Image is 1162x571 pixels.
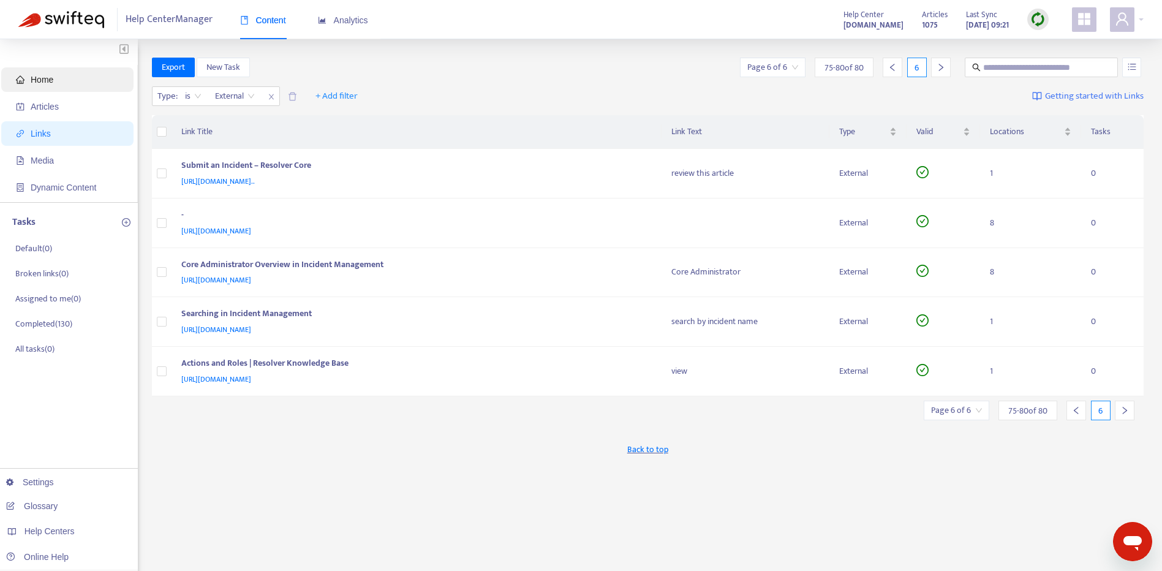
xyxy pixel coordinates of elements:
[31,129,51,138] span: Links
[839,125,886,138] span: Type
[16,129,25,138] span: link
[31,102,59,112] span: Articles
[6,477,54,487] a: Settings
[240,15,286,25] span: Content
[1081,149,1144,199] td: 0
[671,315,820,328] div: search by incident name
[1081,347,1144,396] td: 0
[162,61,185,74] span: Export
[181,373,251,385] span: [URL][DOMAIN_NAME]
[916,125,961,138] span: Valid
[843,18,904,32] a: [DOMAIN_NAME]
[185,87,202,105] span: is
[318,15,368,25] span: Analytics
[839,315,896,328] div: External
[916,166,929,178] span: check-circle
[315,89,358,104] span: + Add filter
[197,58,250,77] button: New Task
[966,18,1009,32] strong: [DATE] 09:21
[990,125,1062,138] span: Locations
[937,63,945,72] span: right
[1122,58,1141,77] button: unordered-list
[1077,12,1092,26] span: appstore
[16,102,25,111] span: account-book
[843,8,884,21] span: Help Center
[122,218,130,227] span: plus-circle
[1081,297,1144,347] td: 0
[1081,248,1144,298] td: 0
[980,115,1081,149] th: Locations
[916,314,929,327] span: check-circle
[15,242,52,255] p: Default ( 0 )
[16,183,25,192] span: container
[916,265,929,277] span: check-circle
[18,11,104,28] img: Swifteq
[839,216,896,230] div: External
[181,307,647,323] div: Searching in Incident Management
[181,274,251,286] span: [URL][DOMAIN_NAME]
[31,183,96,192] span: Dynamic Content
[15,267,69,280] p: Broken links ( 0 )
[206,61,240,74] span: New Task
[16,156,25,165] span: file-image
[15,342,55,355] p: All tasks ( 0 )
[980,199,1081,248] td: 8
[215,87,255,105] span: External
[907,58,927,77] div: 6
[671,365,820,378] div: view
[15,317,72,330] p: Completed ( 130 )
[181,208,647,224] div: -
[916,364,929,376] span: check-circle
[671,265,820,279] div: Core Administrator
[1032,86,1144,106] a: Getting started with Links
[1113,522,1152,561] iframe: Button to launch messaging window
[1030,12,1046,27] img: sync.dc5367851b00ba804db3.png
[972,63,981,72] span: search
[1128,62,1136,71] span: unordered-list
[1045,89,1144,104] span: Getting started with Links
[829,115,906,149] th: Type
[181,225,251,237] span: [URL][DOMAIN_NAME]
[1081,199,1144,248] td: 0
[318,16,326,25] span: area-chart
[31,156,54,165] span: Media
[627,443,668,456] span: Back to top
[181,323,251,336] span: [URL][DOMAIN_NAME]
[181,159,647,175] div: Submit an Incident – Resolver Core
[6,501,58,511] a: Glossary
[181,175,255,187] span: [URL][DOMAIN_NAME]..
[1072,406,1081,415] span: left
[888,63,897,72] span: left
[980,149,1081,199] td: 1
[1081,115,1144,149] th: Tasks
[839,167,896,180] div: External
[306,86,367,106] button: + Add filter
[907,115,981,149] th: Valid
[1008,404,1047,417] span: 75 - 80 of 80
[916,215,929,227] span: check-circle
[1032,91,1042,101] img: image-link
[980,347,1081,396] td: 1
[6,552,69,562] a: Online Help
[1091,401,1111,420] div: 6
[240,16,249,25] span: book
[824,61,864,74] span: 75 - 80 of 80
[966,8,997,21] span: Last Sync
[839,365,896,378] div: External
[12,215,36,230] p: Tasks
[31,75,53,85] span: Home
[662,115,830,149] th: Link Text
[1115,12,1130,26] span: user
[980,297,1081,347] td: 1
[288,92,297,101] span: delete
[922,8,948,21] span: Articles
[1120,406,1129,415] span: right
[16,75,25,84] span: home
[922,18,938,32] strong: 1075
[671,167,820,180] div: review this article
[153,87,179,105] span: Type :
[263,89,279,104] span: close
[839,265,896,279] div: External
[172,115,662,149] th: Link Title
